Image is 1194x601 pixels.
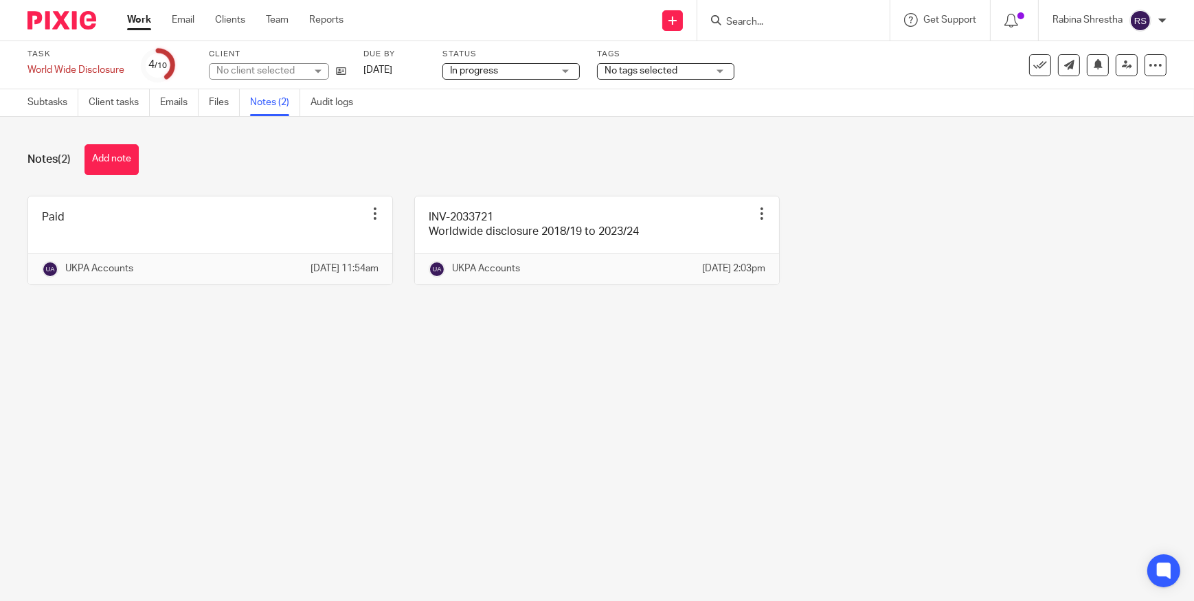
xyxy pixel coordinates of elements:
a: Clients [215,13,245,27]
a: Email [172,13,194,27]
img: svg%3E [1129,10,1151,32]
a: Client tasks [89,89,150,116]
span: (2) [58,154,71,165]
span: Get Support [923,15,976,25]
div: World Wide Disclosure [27,63,124,77]
a: Team [266,13,289,27]
a: Subtasks [27,89,78,116]
div: 4 [149,57,168,73]
small: /10 [155,62,168,69]
img: Pixie [27,11,96,30]
p: [DATE] 2:03pm [702,262,765,275]
a: Reports [309,13,343,27]
p: [DATE] 11:54am [311,262,379,275]
a: Work [127,13,151,27]
label: Tags [597,49,734,60]
p: Rabina Shrestha [1052,13,1123,27]
a: Emails [160,89,199,116]
label: Due by [363,49,425,60]
button: Add note [85,144,139,175]
span: [DATE] [363,65,392,75]
div: No client selected [216,64,306,78]
img: svg%3E [429,261,445,277]
span: No tags selected [605,66,677,76]
input: Search [725,16,848,29]
img: svg%3E [42,261,58,277]
p: UKPA Accounts [452,262,520,275]
p: UKPA Accounts [65,262,133,275]
label: Status [442,49,580,60]
a: Audit logs [311,89,363,116]
label: Task [27,49,124,60]
a: Files [209,89,240,116]
a: Notes (2) [250,89,300,116]
h1: Notes [27,152,71,167]
label: Client [209,49,346,60]
span: In progress [450,66,498,76]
